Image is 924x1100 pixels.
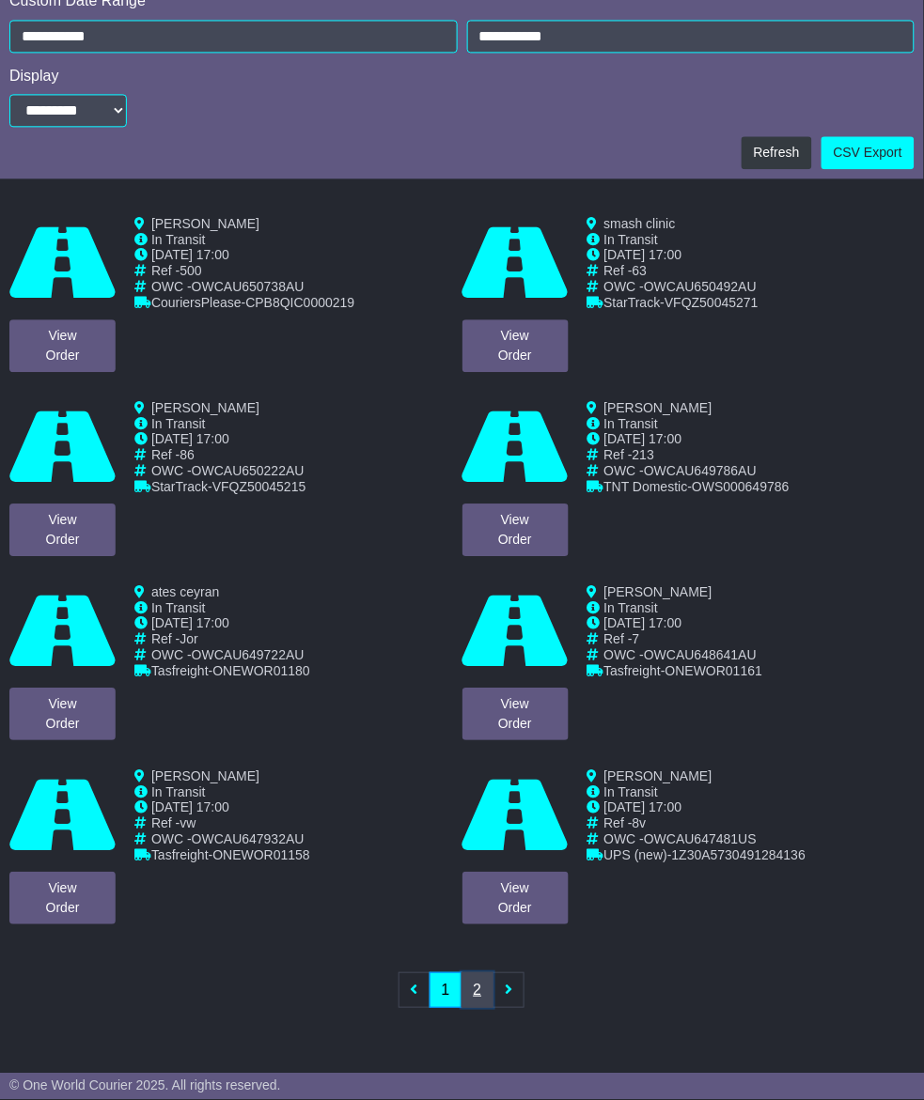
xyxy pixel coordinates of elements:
[604,600,659,615] span: In Transit
[462,319,569,372] a: ViewOrder
[604,799,682,814] span: [DATE] 17:00
[180,447,195,462] span: 86
[644,831,757,846] span: OWCAU647481US
[180,631,197,646] span: Jor
[151,584,219,599] span: ates ceyran
[180,263,201,278] span: 500
[192,279,305,294] span: OWCAU650738AU
[604,247,682,262] span: [DATE] 17:00
[604,768,713,783] span: [PERSON_NAME]
[245,295,354,310] span: CPB8QIC0000219
[151,416,206,431] span: In Transit
[151,784,206,799] span: In Transit
[151,447,305,463] td: Ref -
[633,447,654,462] span: 213
[151,232,206,247] span: In Transit
[151,847,209,862] span: Tasfreight
[604,647,763,663] td: OWC -
[604,847,668,862] span: UPS (new)
[151,600,206,615] span: In Transit
[462,972,494,1008] a: 2
[151,479,208,494] span: StarTrack
[151,799,229,814] span: [DATE] 17:00
[644,647,757,662] span: OWCAU648641AU
[9,319,116,372] a: ViewOrder
[604,416,659,431] span: In Transit
[151,831,310,847] td: OWC -
[665,295,759,310] span: VFQZ50045271
[604,784,659,799] span: In Transit
[151,400,259,415] span: [PERSON_NAME]
[604,263,759,279] td: Ref -
[462,872,569,924] a: ViewOrder
[644,463,757,478] span: OWCAU649786AU
[151,815,310,831] td: Ref -
[604,663,662,678] span: Tasfreight
[604,584,713,599] span: [PERSON_NAME]
[9,67,915,85] div: Display
[604,295,661,310] span: StarTrack
[666,663,762,678] span: ONEWOR01161
[604,847,807,863] td: -
[9,504,116,556] a: ViewOrder
[192,463,305,478] span: OWCAU650222AU
[151,847,310,863] td: -
[462,504,569,556] a: ViewOrder
[151,216,259,231] span: [PERSON_NAME]
[212,847,309,862] span: ONEWOR01158
[180,815,196,830] span: vw
[604,295,759,311] td: -
[462,688,569,740] a: ViewOrder
[151,479,305,495] td: -
[192,831,305,846] span: OWCAU647932AU
[151,768,259,783] span: [PERSON_NAME]
[212,663,309,678] span: ONEWOR01180
[604,479,790,495] td: -
[9,1078,281,1093] span: © One World Courier 2025. All rights reserved.
[151,463,305,479] td: OWC -
[672,847,806,862] span: 1Z30A5730491284136
[604,232,659,247] span: In Transit
[604,447,790,463] td: Ref -
[604,431,682,446] span: [DATE] 17:00
[151,615,229,630] span: [DATE] 17:00
[9,688,116,740] a: ViewOrder
[604,400,713,415] span: [PERSON_NAME]
[430,972,462,1008] a: 1
[151,279,354,295] td: OWC -
[151,247,229,262] span: [DATE] 17:00
[604,216,676,231] span: smash clinic
[151,263,354,279] td: Ref -
[692,479,790,494] span: OWS000649786
[151,295,242,310] span: CouriersPlease
[633,815,647,830] span: 8v
[633,263,648,278] span: 63
[604,279,759,295] td: OWC -
[151,647,310,663] td: OWC -
[604,615,682,630] span: [DATE] 17:00
[604,631,763,647] td: Ref -
[644,279,757,294] span: OWCAU650492AU
[151,295,354,311] td: -
[151,431,229,446] span: [DATE] 17:00
[822,136,915,169] a: CSV Export
[742,136,812,169] button: Refresh
[9,872,116,924] a: ViewOrder
[151,663,310,679] td: -
[212,479,306,494] span: VFQZ50045215
[192,647,305,662] span: OWCAU649722AU
[151,663,209,678] span: Tasfreight
[604,479,688,494] span: TNT Domestic
[604,663,763,679] td: -
[151,631,310,647] td: Ref -
[633,631,640,646] span: 7
[604,463,790,479] td: OWC -
[604,815,807,831] td: Ref -
[604,831,807,847] td: OWC -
